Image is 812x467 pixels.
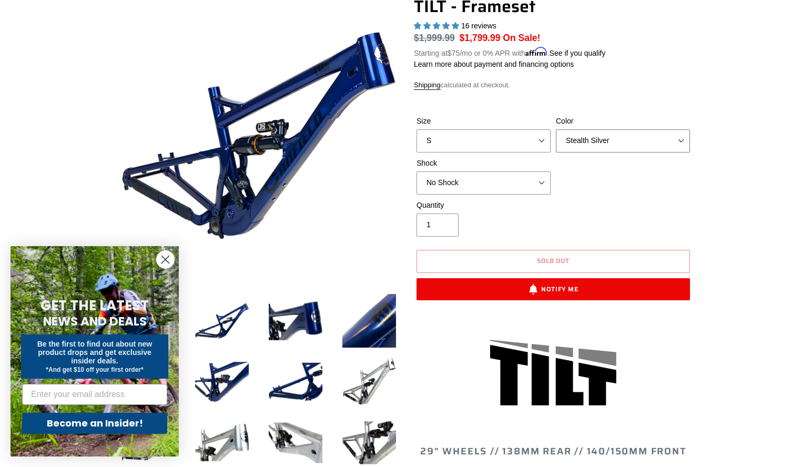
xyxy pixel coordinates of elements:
[417,200,551,211] label: Quantity
[340,353,398,411] img: Load image into Gallery viewer, TILT - Frameset
[267,292,324,350] img: Load image into Gallery viewer, TILT - Frameset
[37,340,153,365] span: Be the first to find out about new product drops and get exclusive insider deals.
[46,366,143,373] span: *And get $10 off your first order*
[550,49,606,57] a: See if you qualify - Learn more about Affirm Financing (opens in modal)
[420,444,686,459] span: 29" WHEELS // 138mm REAR // 140/150mm FRONT
[414,80,693,90] div: calculated at checkout.
[156,250,175,269] button: Close dialog
[525,47,547,56] span: Affirm
[414,33,455,43] s: $1,999.99
[537,256,570,266] span: Sold out
[417,158,551,169] label: Shock
[22,413,167,434] button: Become an Insider!
[417,250,690,273] button: Sold out
[556,116,690,127] label: Color
[414,22,461,30] span: 5.00 stars
[503,31,540,45] span: On Sale!
[267,353,324,411] img: Load image into Gallery viewer, TILT - Frameset
[22,384,167,405] input: Enter your email address
[43,313,147,330] span: NEWS AND DEALS
[340,292,398,350] img: Load image into Gallery viewer, TILT - Frameset
[414,60,574,68] a: Learn more about payment and financing options
[417,278,690,300] button: Notify Me
[448,49,460,57] span: $75
[414,45,605,59] p: Starting at /mo or 0% APR with .
[461,22,496,30] span: 16 reviews
[40,296,149,315] span: GET THE LATEST
[460,33,501,43] span: $1,799.99
[193,292,251,350] img: Load image into Gallery viewer, TILT - Frameset
[417,116,551,127] label: Size
[193,353,251,411] img: Load image into Gallery viewer, TILT - Frameset
[414,81,441,90] a: Shipping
